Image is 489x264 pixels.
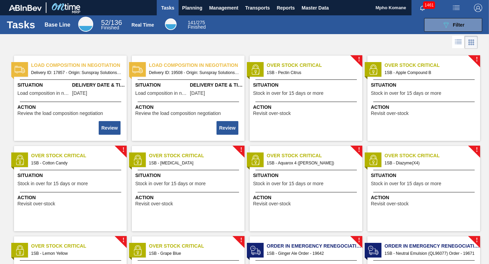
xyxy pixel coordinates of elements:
[72,82,125,89] span: Delivery Date & Time
[149,62,244,69] span: Load composition in negotiation
[216,121,238,135] button: Review
[101,25,119,30] span: Finished
[267,243,362,250] span: Order in Emergency renegociation
[15,64,25,75] img: status
[17,181,88,186] span: Stock in over for 15 days or more
[371,111,408,116] span: Revisit over-stock
[135,172,243,179] span: Situation
[385,250,475,257] span: 1SB - Neutral Emulsion (QL96077) Order - 19671
[190,91,205,96] span: 10/16/2025,
[253,194,361,201] span: Action
[17,201,55,206] span: Revisit over-stock
[132,64,143,75] img: status
[15,155,25,165] img: status
[453,22,464,28] span: Filter
[267,250,357,257] span: 1SB - Ginger Ale Order - 19642
[101,19,109,26] span: 52
[267,152,362,159] span: Over Stock Critical
[149,152,244,159] span: Over Stock Critical
[371,104,478,111] span: Action
[253,181,323,186] span: Stock in over for 15 days or more
[217,120,239,135] div: Complete task: 2272846
[465,36,478,49] div: Card Vision
[371,194,478,201] span: Action
[371,181,441,186] span: Stock in over for 15 days or more
[131,22,154,28] div: Real Time
[267,62,362,69] span: Over Stock Critical
[31,152,127,159] span: Over Stock Critical
[253,111,291,116] span: Revisit over-stock
[188,20,206,29] div: Real Time
[135,201,173,206] span: Revisit over-stock
[17,82,70,89] span: Situation
[209,4,238,12] span: Management
[135,111,221,116] span: Review the load composition negotiation
[385,69,475,76] span: 1SB - Apple Compound B
[368,245,378,255] img: status
[371,201,408,206] span: Revisit over-stock
[240,238,242,243] span: !
[149,250,239,257] span: 1SB - Grape Blue
[267,69,357,76] span: 1SB - Pectin Citrus
[9,5,42,11] img: TNhmsLtSVTkK8tSr43FrP2fwEKptu5GPRR3wAAAABJRU5ErkJggg==
[250,64,261,75] img: status
[31,243,127,250] span: Over Stock Critical
[240,147,242,152] span: !
[31,159,121,167] span: 1SB - Cotton Candy
[250,245,261,255] img: status
[250,155,261,165] img: status
[135,82,188,89] span: Situation
[31,69,121,76] span: Delivery ID: 17857 - Origin: Sunspray Solutions - Destination: 1SB
[135,104,243,111] span: Action
[253,82,361,89] span: Situation
[277,4,295,12] span: Reports
[385,243,480,250] span: Order in Emergency renegociation
[17,194,125,201] span: Action
[160,4,175,12] span: Tasks
[122,147,124,152] span: !
[17,172,125,179] span: Situation
[424,18,482,32] button: Filter
[245,4,270,12] span: Transports
[302,4,329,12] span: Master Data
[358,57,360,62] span: !
[44,22,70,28] div: Base Line
[474,4,482,12] img: Logout
[188,20,196,25] span: 141
[253,201,291,206] span: Revisit over-stock
[17,91,70,96] span: Load composition in negotiation
[476,57,478,62] span: !
[101,19,122,26] span: / 136
[135,194,243,201] span: Action
[253,104,361,111] span: Action
[371,172,478,179] span: Situation
[267,159,357,167] span: 1SB - Aquarox 4 (Rosemary)
[135,181,206,186] span: Stock in over for 15 days or more
[78,17,93,32] div: Base Line
[149,159,239,167] span: 1SB - Magnesium Oxide
[358,147,360,152] span: !
[385,159,475,167] span: 1SB - Diazyme(X4)
[371,91,441,96] span: Stock in over for 15 days or more
[371,82,478,89] span: Situation
[476,147,478,152] span: !
[132,155,143,165] img: status
[253,172,361,179] span: Situation
[31,62,127,69] span: Load composition in negotiation
[165,18,177,30] div: Real Time
[31,250,121,257] span: 1SB - Lemon Yellow
[452,36,465,49] div: List Vision
[99,120,121,135] div: Complete task: 2272845
[253,91,323,96] span: Stock in over for 15 days or more
[122,238,124,243] span: !
[135,91,188,96] span: Load composition in negotiation
[17,104,125,111] span: Action
[7,21,35,29] h1: Tasks
[385,152,480,159] span: Over Stock Critical
[149,243,244,250] span: Over Stock Critical
[476,238,478,243] span: !
[149,69,239,76] span: Delivery ID: 19508 - Origin: Sunspray Solutions - Destination: 1SB
[411,3,433,13] button: Notifications
[17,111,103,116] span: Review the load composition negotiation
[15,245,25,255] img: status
